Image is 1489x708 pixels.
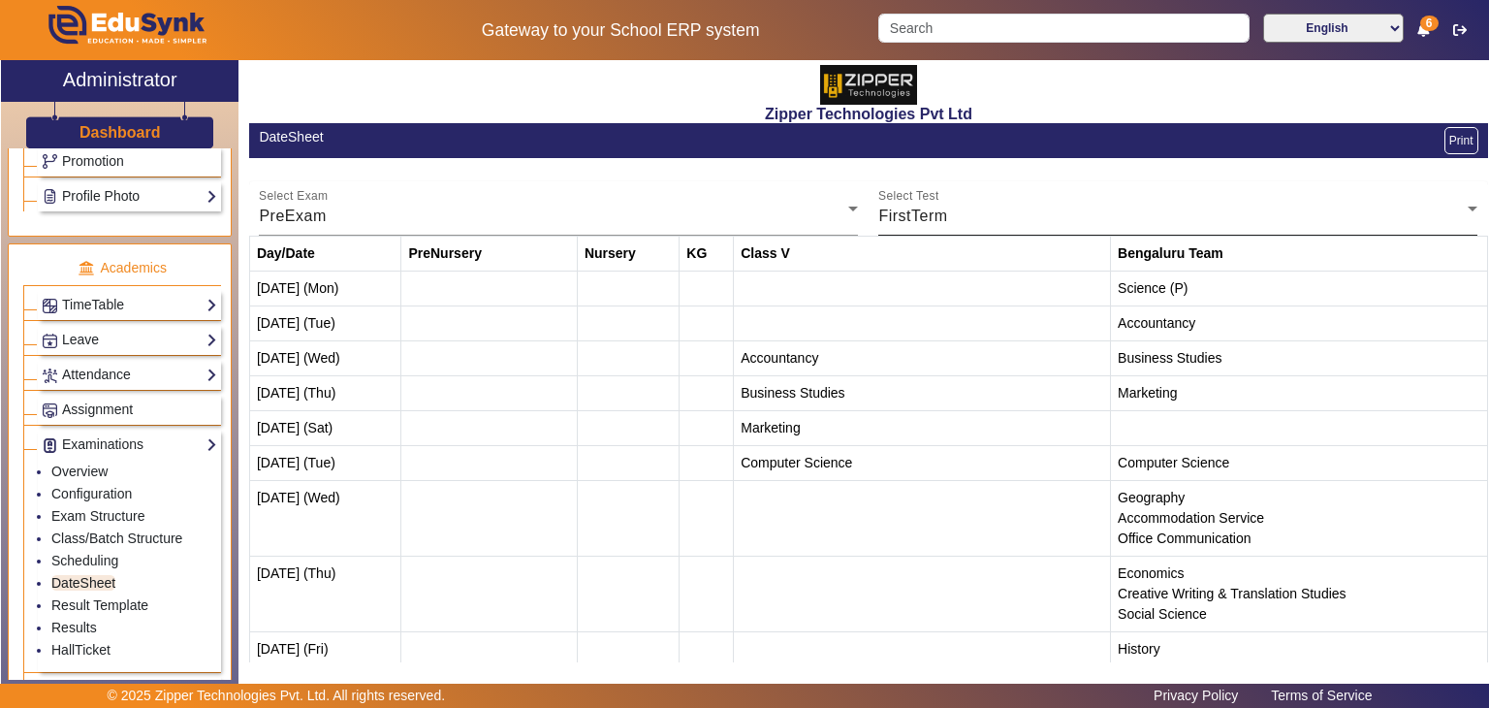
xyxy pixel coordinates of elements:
[741,420,800,435] span: Marketing
[259,190,328,203] mat-label: Select Exam
[79,123,161,142] h3: Dashboard
[62,153,124,169] span: Promotion
[680,237,734,272] th: KG
[878,208,947,224] span: FirstTerm
[1118,565,1184,581] span: Economics
[1118,455,1229,470] span: Computer Science
[1118,586,1346,601] span: Creative Writing & Translation Studies
[820,65,917,105] img: 36227e3f-cbf6-4043-b8fc-b5c5f2957d0a
[51,531,182,546] a: Class/Batch Structure
[108,686,446,706] p: © 2025 Zipper Technologies Pvt. Ltd. All rights reserved.
[249,105,1488,123] h2: Zipper Technologies Pvt Ltd
[249,272,401,306] td: [DATE] (Mon)
[63,68,177,91] h2: Administrator
[741,455,852,470] span: Computer Science
[51,597,148,613] a: Result Template
[249,376,401,411] td: [DATE] (Thu)
[51,575,115,591] a: DateSheet
[51,620,97,635] a: Results
[1118,315,1195,331] span: Accountancy
[51,508,144,524] a: Exam Structure
[878,14,1249,43] input: Search
[401,237,577,272] th: PreNursery
[249,341,401,376] td: [DATE] (Wed)
[1144,683,1248,708] a: Privacy Policy
[1,60,238,102] a: Administrator
[1118,510,1264,526] span: Accommodation Service
[1420,16,1439,31] span: 6
[249,306,401,341] td: [DATE] (Tue)
[42,399,217,421] a: Assignment
[249,237,401,272] th: Day/Date
[577,237,679,272] th: Nursery
[1118,606,1207,622] span: Social Science
[878,190,939,203] mat-label: Select Test
[1118,531,1251,546] span: Office Communication
[1118,641,1160,657] span: History
[23,258,221,278] p: Academics
[249,632,401,667] td: [DATE] (Fri)
[259,208,326,224] span: PreExam
[249,411,401,446] td: [DATE] (Sat)
[249,481,401,557] td: [DATE] (Wed)
[741,385,844,401] span: Business Studies
[62,402,133,417] span: Assignment
[1111,237,1488,272] th: Bengaluru Team
[78,260,95,277] img: academic.png
[51,553,118,568] a: Scheduling
[51,642,111,658] a: HallTicket
[1261,683,1381,708] a: Terms of Service
[259,127,858,147] div: DateSheet
[51,464,108,479] a: Overview
[383,20,858,41] h5: Gateway to your School ERP system
[1118,490,1185,505] span: Geography
[1118,350,1221,366] span: Business Studies
[734,237,1111,272] th: Class V
[249,446,401,481] td: [DATE] (Tue)
[51,486,132,501] a: Configuration
[43,403,57,418] img: Assignments.png
[42,150,217,173] a: Promotion
[1118,385,1177,401] span: Marketing
[1444,127,1478,154] button: Print
[1118,280,1188,296] span: Science (P)
[79,122,162,143] a: Dashboard
[249,557,401,632] td: [DATE] (Thu)
[741,350,818,366] span: Accountancy
[43,154,57,169] img: Branchoperations.png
